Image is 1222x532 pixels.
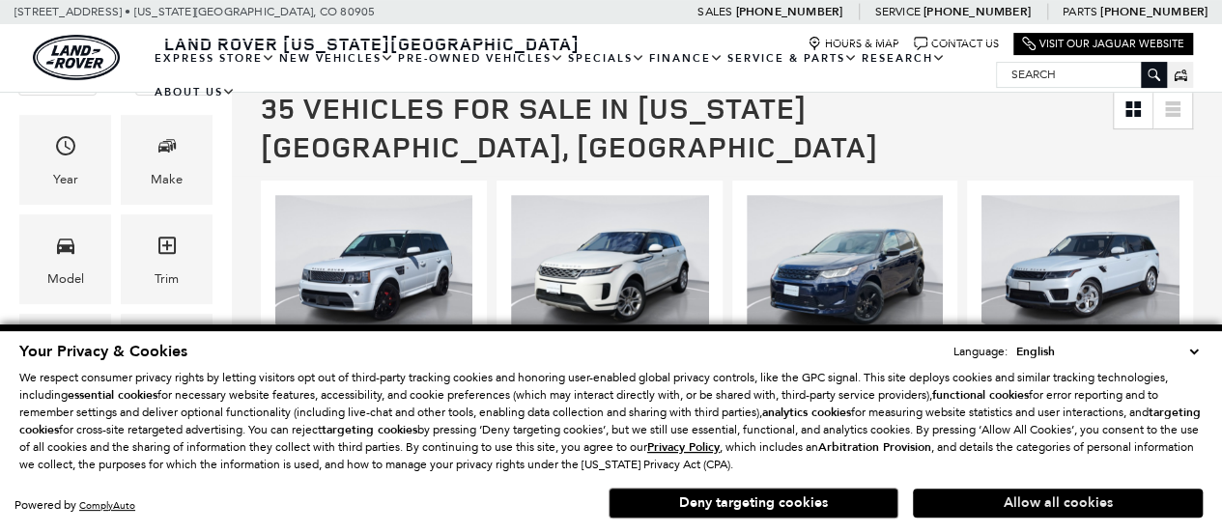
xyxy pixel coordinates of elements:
p: We respect consumer privacy rights by letting visitors opt out of third-party tracking cookies an... [19,369,1203,473]
strong: targeting cookies [322,422,417,437]
div: Model [47,268,84,290]
span: Land Rover [US_STATE][GEOGRAPHIC_DATA] [164,32,580,55]
a: Land Rover [US_STATE][GEOGRAPHIC_DATA] [153,32,591,55]
img: 2018 Land Rover Range Rover Sport HSE 1 [981,195,1182,346]
a: Research [860,42,948,75]
a: Pre-Owned Vehicles [396,42,566,75]
strong: Arbitration Provision [818,439,931,455]
button: Deny targeting cookies [609,488,898,518]
span: Service [874,5,920,18]
div: 1 / 2 [275,195,476,346]
a: Finance [647,42,725,75]
div: Make [151,169,183,190]
a: EXPRESS STORE [153,42,277,75]
a: Hours & Map [808,37,899,51]
nav: Main Navigation [153,42,996,109]
a: land-rover [33,35,120,80]
a: [STREET_ADDRESS] • [US_STATE][GEOGRAPHIC_DATA], CO 80905 [14,5,375,18]
a: [PHONE_NUMBER] [735,4,842,19]
div: ModelModel [19,214,111,304]
div: Year [53,169,78,190]
img: Land Rover [33,35,120,80]
a: [PHONE_NUMBER] [924,4,1031,19]
input: Search [997,63,1166,86]
span: Your Privacy & Cookies [19,341,187,362]
a: [PHONE_NUMBER] [1100,4,1208,19]
img: 2013 Land Rover Range Rover Sport Supercharged 1 [275,195,476,346]
a: Privacy Policy [647,440,720,454]
span: Year [54,129,77,169]
select: Language Select [1011,342,1203,361]
strong: essential cookies [68,387,157,403]
a: Specials [566,42,647,75]
a: Service & Parts [725,42,860,75]
div: 1 / 2 [511,195,712,346]
div: TrimTrim [121,214,213,304]
span: Make [156,129,179,169]
div: Language: [953,346,1008,357]
span: Sales [697,5,732,18]
div: 1 / 2 [981,195,1182,346]
div: Powered by [14,499,135,512]
a: Contact Us [914,37,999,51]
strong: analytics cookies [762,405,851,420]
a: New Vehicles [277,42,396,75]
img: 2022 Land Rover Discovery Sport S R-Dynamic 1 [747,195,948,346]
u: Privacy Policy [647,439,720,455]
div: FeaturesFeatures [19,314,111,404]
div: YearYear [19,115,111,205]
div: Trim [155,268,179,290]
div: MakeMake [121,115,213,205]
div: FueltypeFueltype [121,314,213,404]
span: Model [54,229,77,268]
div: 1 / 2 [747,195,948,346]
img: 2020 Land Rover Range Rover Evoque S 1 [511,195,712,346]
strong: functional cookies [932,387,1029,403]
span: 35 Vehicles for Sale in [US_STATE][GEOGRAPHIC_DATA], [GEOGRAPHIC_DATA] [261,88,878,166]
span: Parts [1063,5,1097,18]
a: ComplyAuto [79,499,135,512]
a: About Us [153,75,238,109]
a: Visit Our Jaguar Website [1022,37,1184,51]
span: Trim [156,229,179,268]
button: Allow all cookies [913,489,1203,518]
